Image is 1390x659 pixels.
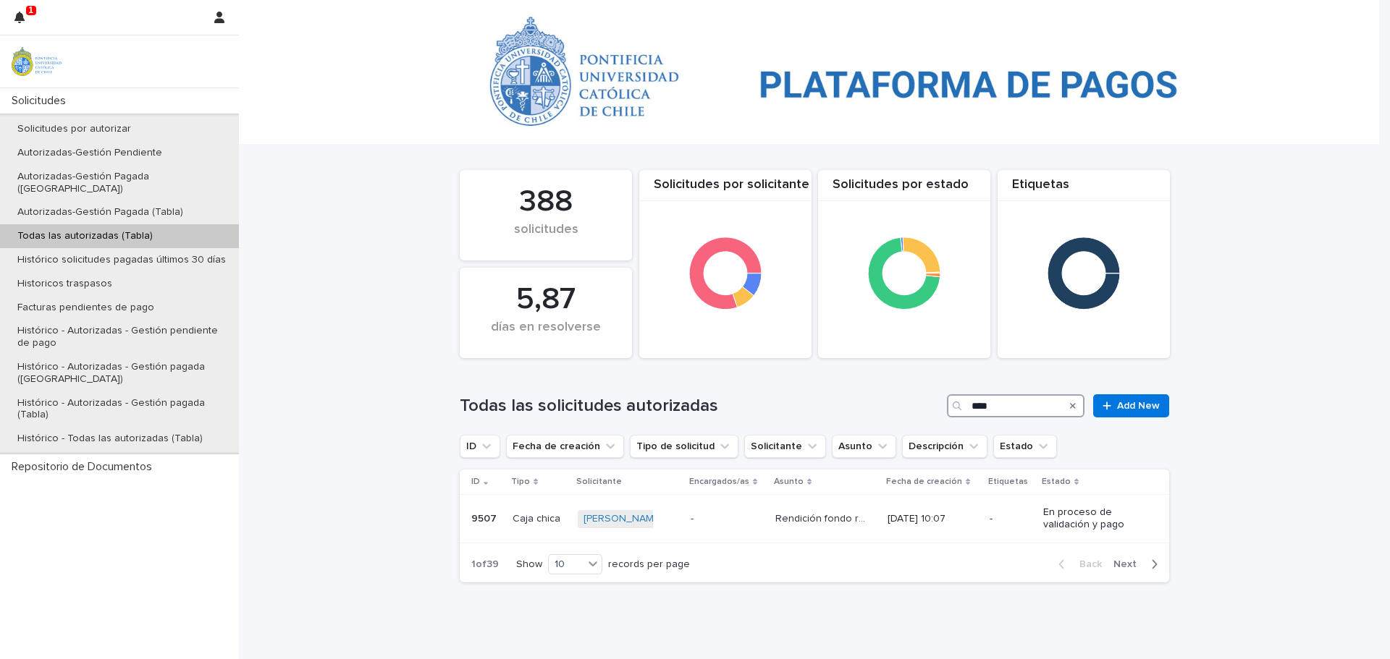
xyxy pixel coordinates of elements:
h1: Todas las solicitudes autorizadas [460,396,941,417]
p: Caja chica [513,513,566,525]
p: Autorizadas-Gestión Pagada ([GEOGRAPHIC_DATA]) [6,171,239,195]
p: Tipo [511,474,530,490]
div: Solicitudes por solicitante [639,177,812,201]
div: 388 [484,184,607,220]
div: Solicitudes por estado [818,177,990,201]
p: Solicitudes [6,94,77,108]
p: - [990,513,1032,525]
p: Solicitudes por autorizar [6,123,143,135]
p: Autorizadas-Gestión Pendiente [6,147,174,159]
p: Etiquetas [988,474,1028,490]
button: Solicitante [744,435,826,458]
div: solicitudes [484,222,607,252]
p: - [691,513,764,525]
span: Add New [1117,401,1160,411]
span: Next [1113,559,1145,569]
input: Search [947,394,1084,417]
img: iqsleoUpQLaG7yz5l0jK [12,47,62,76]
p: Todas las autorizadas (Tabla) [6,230,164,242]
p: Histórico - Autorizadas - Gestión pagada (Tabla) [6,397,239,422]
button: Fecha de creación [506,435,624,458]
div: 10 [549,557,584,572]
p: Encargados/as [689,474,749,490]
p: 1 [28,5,33,15]
button: Tipo de solicitud [630,435,738,458]
p: Facturas pendientes de pago [6,302,166,314]
p: Histórico solicitudes pagadas últimos 30 días [6,254,237,266]
button: Descripción [902,435,987,458]
a: [PERSON_NAME] [584,513,662,525]
div: Etiquetas [998,177,1170,201]
p: Show [516,558,542,571]
button: Asunto [832,435,896,458]
p: Fecha de creación [886,474,962,490]
button: Estado [993,435,1057,458]
div: 5,87 [484,281,607,318]
p: Todas las autorizadas (Tabla) [528,4,665,20]
p: Repositorio de Documentos [6,460,164,474]
p: 1 of 39 [460,547,510,582]
div: días en resolverse [484,320,607,350]
tr: 95079507 Caja chica[PERSON_NAME] -Rendición fondo renovable [DATE] - [DATE]Rendición fondo renova... [460,495,1169,543]
p: Autorizadas-Gestión Pagada (Tabla) [6,206,195,218]
button: Next [1108,558,1169,571]
p: Histórico - Autorizadas - Gestión pagada ([GEOGRAPHIC_DATA]) [6,361,239,386]
div: 1 [14,9,33,35]
p: En proceso de validación y pago [1043,506,1134,531]
p: records per page [608,558,690,571]
p: ID [471,474,480,490]
p: 9507 [471,510,500,525]
button: Back [1047,558,1108,571]
span: Back [1071,559,1102,569]
p: Rendición fondo renovable Mayo - Julio 2025 [775,510,869,525]
p: Estado [1042,474,1071,490]
a: Add New [1093,394,1169,417]
button: ID [460,435,500,458]
p: Solicitante [576,474,622,490]
p: Histórico - Todas las autorizadas (Tabla) [6,433,214,445]
p: [DATE] 10:07 [888,513,978,525]
p: Asunto [774,474,804,490]
a: Solicitudes [460,3,512,20]
p: Histórico - Autorizadas - Gestión pendiente de pago [6,325,239,349]
p: Historicos traspasos [6,278,124,290]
